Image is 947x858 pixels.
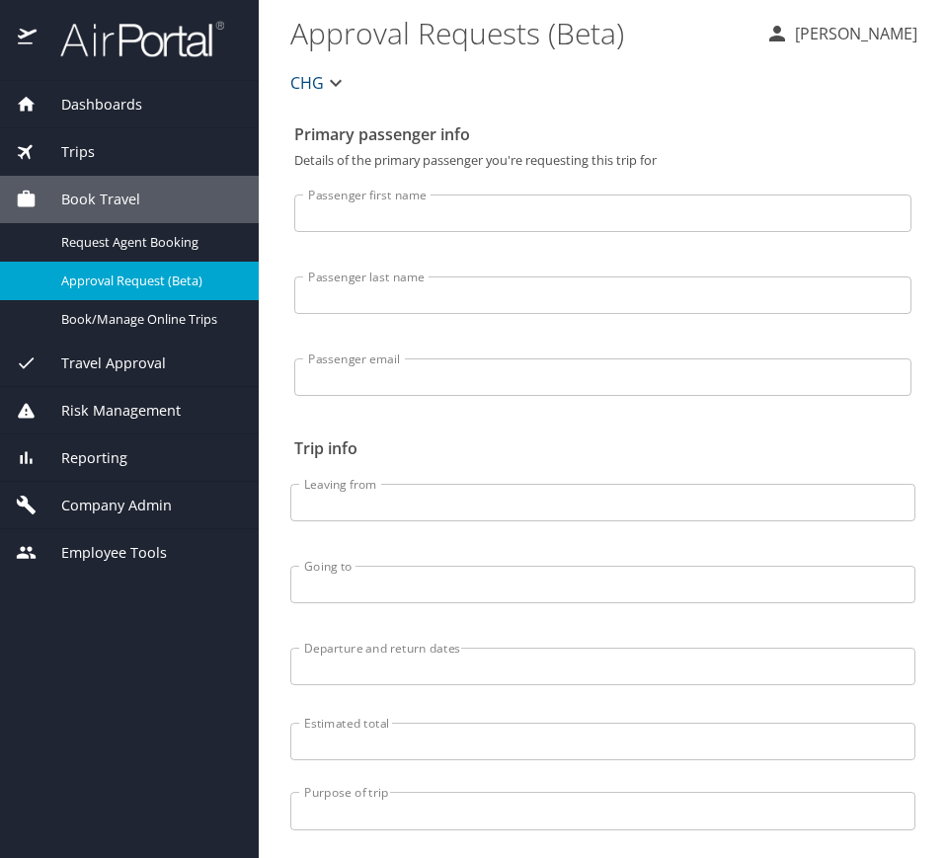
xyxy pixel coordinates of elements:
[37,542,167,564] span: Employee Tools
[37,189,140,210] span: Book Travel
[37,94,142,116] span: Dashboards
[37,141,95,163] span: Trips
[18,20,39,58] img: icon-airportal.png
[61,233,235,252] span: Request Agent Booking
[37,400,181,422] span: Risk Management
[39,20,224,58] img: airportal-logo.png
[37,495,172,516] span: Company Admin
[290,2,750,63] h1: Approval Requests (Beta)
[757,16,925,51] button: [PERSON_NAME]
[789,22,917,45] p: [PERSON_NAME]
[37,352,166,374] span: Travel Approval
[37,447,127,469] span: Reporting
[294,118,911,150] h2: Primary passenger info
[294,154,911,167] p: Details of the primary passenger you're requesting this trip for
[61,272,235,290] span: Approval Request (Beta)
[294,432,911,464] h2: Trip info
[61,310,235,329] span: Book/Manage Online Trips
[290,69,324,97] span: CHG
[282,63,355,103] button: CHG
